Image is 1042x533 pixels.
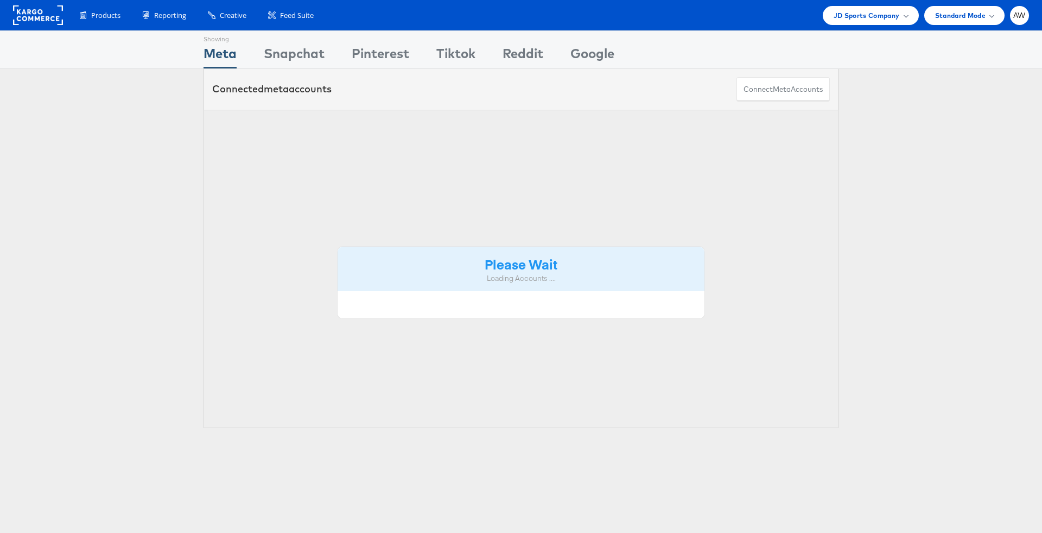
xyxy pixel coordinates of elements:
[503,44,543,68] div: Reddit
[204,44,237,68] div: Meta
[346,273,696,284] div: Loading Accounts ....
[773,84,791,95] span: meta
[264,44,325,68] div: Snapchat
[736,77,830,102] button: ConnectmetaAccounts
[935,10,986,21] span: Standard Mode
[154,10,186,21] span: Reporting
[212,82,332,96] div: Connected accounts
[436,44,475,68] div: Tiktok
[91,10,120,21] span: Products
[485,255,557,273] strong: Please Wait
[834,10,900,21] span: JD Sports Company
[220,10,246,21] span: Creative
[352,44,409,68] div: Pinterest
[570,44,614,68] div: Google
[204,31,237,44] div: Showing
[264,83,289,95] span: meta
[1013,12,1026,19] span: AW
[280,10,314,21] span: Feed Suite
